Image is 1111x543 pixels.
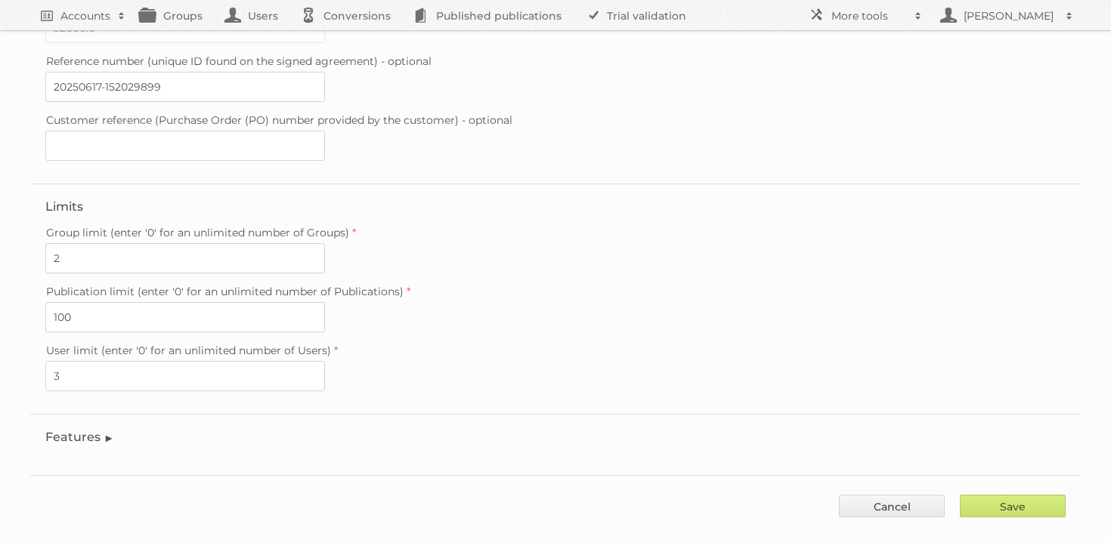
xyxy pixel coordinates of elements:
[60,8,110,23] h2: Accounts
[46,285,404,298] span: Publication limit (enter '0' for an unlimited number of Publications)
[831,8,907,23] h2: More tools
[960,495,1066,517] input: Save
[46,54,432,68] span: Reference number (unique ID found on the signed agreement) - optional
[839,495,945,517] a: Cancel
[960,8,1058,23] h2: [PERSON_NAME]
[46,113,512,127] span: Customer reference (Purchase Order (PO) number provided by the customer) - optional
[45,199,83,214] legend: Limits
[45,430,114,444] legend: Features
[46,344,331,357] span: User limit (enter '0' for an unlimited number of Users)
[46,226,349,239] span: Group limit (enter '0' for an unlimited number of Groups)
